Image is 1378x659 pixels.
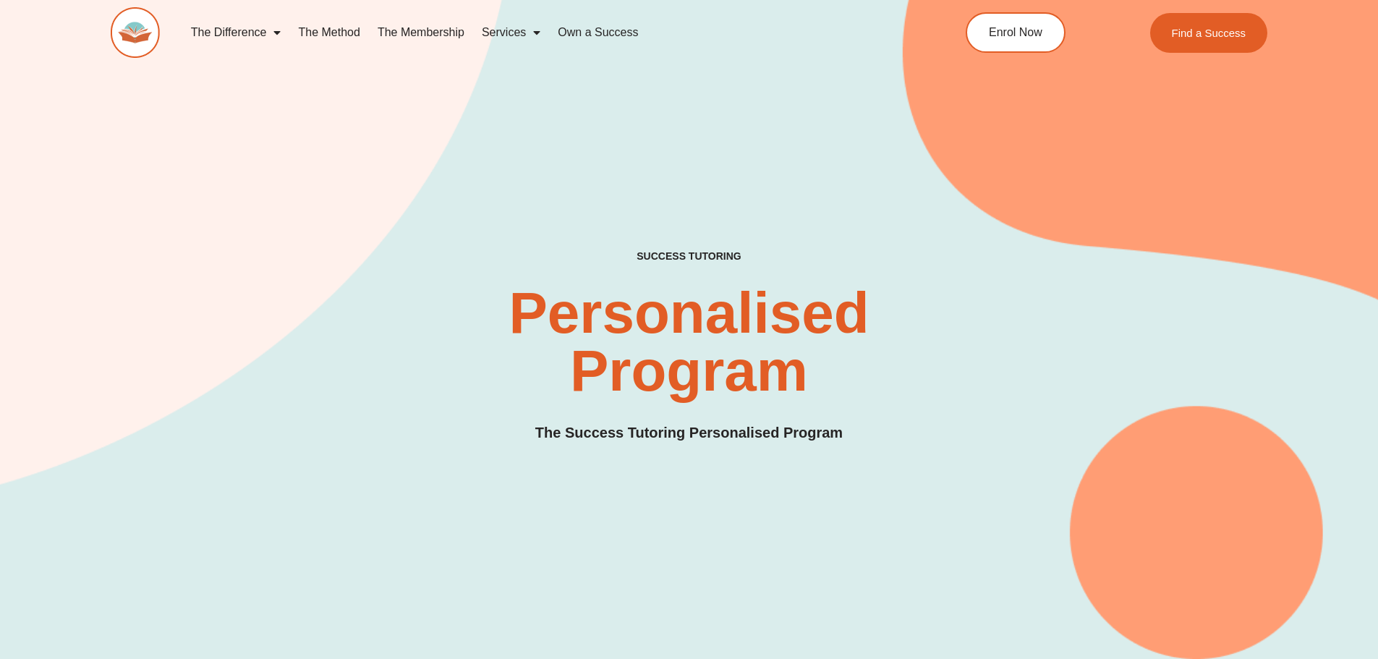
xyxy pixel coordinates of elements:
[549,16,647,49] a: Own a Success
[535,422,843,444] h3: The Success Tutoring Personalised Program
[518,250,861,263] h4: SUCCESS TUTORING​
[966,12,1066,53] a: Enrol Now
[1172,27,1246,38] span: Find a Success
[428,284,951,400] h2: Personalised Program
[989,27,1042,38] span: Enrol Now
[473,16,549,49] a: Services
[369,16,473,49] a: The Membership
[182,16,900,49] nav: Menu
[1150,13,1268,53] a: Find a Success
[289,16,368,49] a: The Method
[182,16,290,49] a: The Difference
